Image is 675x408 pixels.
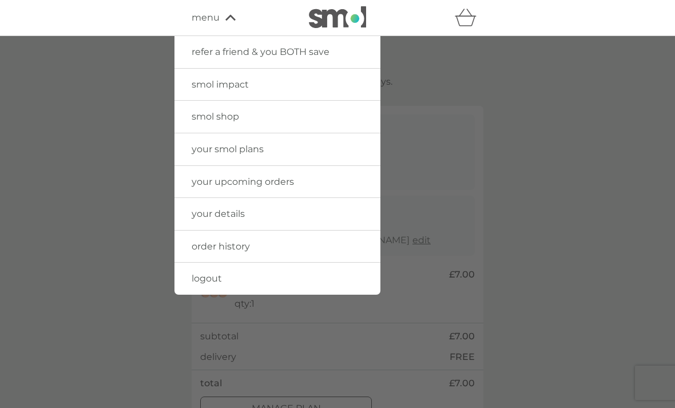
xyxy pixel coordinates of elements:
[192,46,329,57] span: refer a friend & you BOTH save
[192,176,294,187] span: your upcoming orders
[309,6,366,28] img: smol
[192,111,239,122] span: smol shop
[192,10,220,25] span: menu
[192,273,222,284] span: logout
[174,198,380,230] a: your details
[455,6,483,29] div: basket
[174,231,380,263] a: order history
[192,79,249,90] span: smol impact
[174,133,380,165] a: your smol plans
[192,144,264,155] span: your smol plans
[192,208,245,219] span: your details
[174,69,380,101] a: smol impact
[174,101,380,133] a: smol shop
[174,263,380,295] a: logout
[174,36,380,68] a: refer a friend & you BOTH save
[174,166,380,198] a: your upcoming orders
[192,241,250,252] span: order history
